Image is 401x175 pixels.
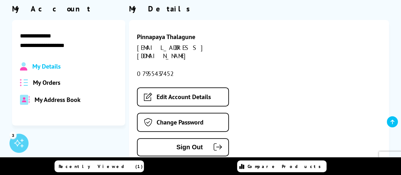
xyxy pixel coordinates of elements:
[10,131,16,138] div: 3
[137,138,229,156] button: Sign Out
[137,113,229,132] a: Change Password
[137,33,229,41] div: Pinnapaya Thalagune
[237,160,327,172] a: Compare Products
[20,95,29,105] img: address-book-duotone-solid.svg
[12,4,125,14] div: My Account
[33,78,60,87] span: My Orders
[59,164,143,169] span: Recently Viewed (1)
[137,44,229,60] div: [EMAIL_ADDRESS][DOMAIN_NAME]
[35,96,81,104] span: My Address Book
[20,62,27,71] img: Profile.svg
[137,70,229,78] div: 07955437452
[147,144,203,151] span: Sign Out
[32,62,61,71] span: My Details
[55,160,144,172] a: Recently Viewed (1)
[129,4,389,14] div: My Details
[20,79,28,86] img: all-order.svg
[137,87,229,106] a: Edit Account Details
[248,164,324,169] span: Compare Products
